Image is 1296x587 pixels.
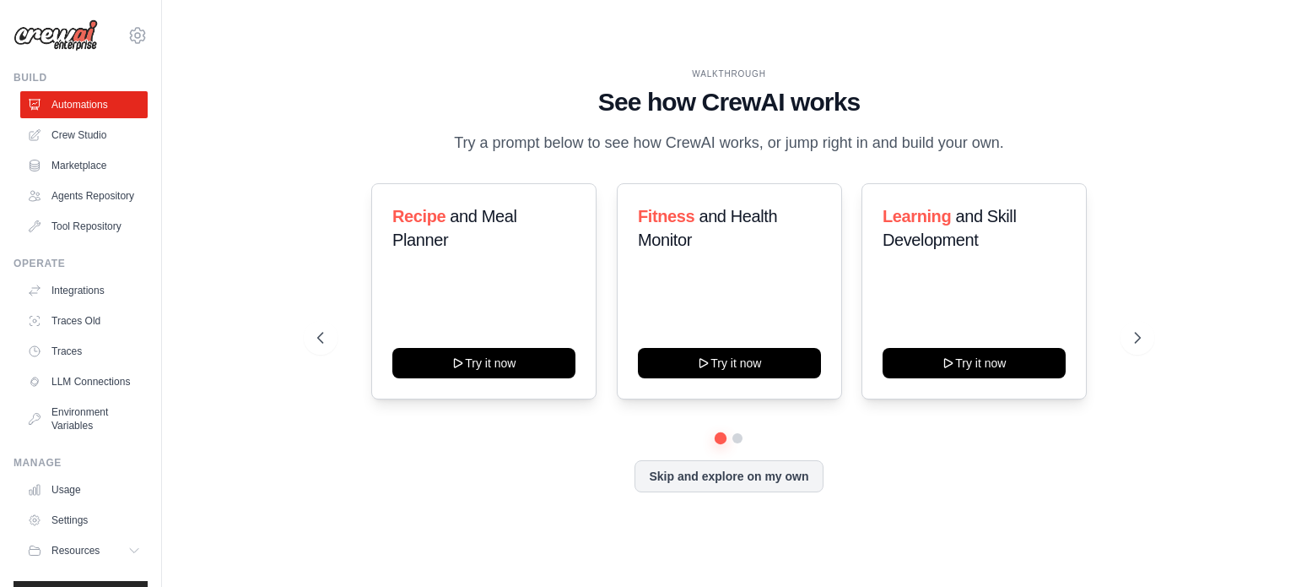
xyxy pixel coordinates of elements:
div: Manage [13,456,148,470]
a: Environment Variables [20,399,148,439]
a: Crew Studio [20,122,148,149]
a: Settings [20,507,148,534]
div: Build [13,71,148,84]
a: Automations [20,91,148,118]
a: Marketplace [20,152,148,179]
button: Try it now [638,348,821,378]
button: Skip and explore on my own [634,460,823,492]
div: Operate [13,257,148,270]
span: Resources [51,544,100,557]
a: Traces [20,338,148,365]
span: Recipe [392,207,445,226]
p: Try a prompt below to see how CrewAI works, or jump right in and build your own. [445,131,1012,155]
span: and Health Monitor [638,207,777,249]
a: Integrations [20,277,148,304]
span: and Skill Development [883,207,1016,249]
button: Try it now [883,348,1066,378]
a: Agents Repository [20,182,148,209]
img: Logo [13,19,98,52]
span: Learning [883,207,951,226]
button: Try it now [392,348,575,378]
button: Resources [20,537,148,564]
span: and Meal Planner [392,207,516,249]
a: Tool Repository [20,213,148,240]
span: Fitness [638,207,694,226]
a: LLM Connections [20,368,148,395]
h1: See how CrewAI works [317,87,1141,117]
div: WALKTHROUGH [317,68,1141,80]
a: Traces Old [20,307,148,334]
a: Usage [20,476,148,503]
